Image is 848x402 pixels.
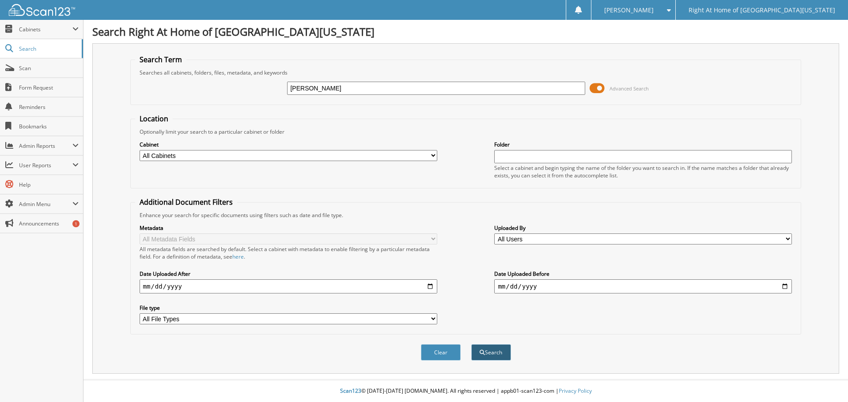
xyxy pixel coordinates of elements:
button: Clear [421,344,461,361]
span: Bookmarks [19,123,79,130]
img: scan123-logo-white.svg [9,4,75,16]
span: Scan123 [340,387,361,394]
div: Select a cabinet and begin typing the name of the folder you want to search in. If the name match... [494,164,792,179]
div: Enhance your search for specific documents using filters such as date and file type. [135,211,797,219]
span: Cabinets [19,26,72,33]
legend: Additional Document Filters [135,197,237,207]
label: Date Uploaded Before [494,270,792,278]
span: Help [19,181,79,188]
div: All metadata fields are searched by default. Select a cabinet with metadata to enable filtering b... [140,245,437,260]
span: User Reports [19,162,72,169]
span: Admin Menu [19,200,72,208]
span: Admin Reports [19,142,72,150]
span: Advanced Search [609,85,649,92]
label: Cabinet [140,141,437,148]
label: File type [140,304,437,312]
button: Search [471,344,511,361]
span: Right At Home of [GEOGRAPHIC_DATA][US_STATE] [689,8,835,13]
div: 1 [72,220,79,227]
input: start [140,279,437,293]
span: Reminders [19,103,79,111]
input: end [494,279,792,293]
div: Searches all cabinets, folders, files, metadata, and keywords [135,69,797,76]
label: Metadata [140,224,437,232]
span: Search [19,45,77,53]
span: Scan [19,64,79,72]
h1: Search Right At Home of [GEOGRAPHIC_DATA][US_STATE] [92,24,839,39]
label: Uploaded By [494,224,792,232]
div: © [DATE]-[DATE] [DOMAIN_NAME]. All rights reserved | appb01-scan123-com | [83,380,848,402]
a: Privacy Policy [559,387,592,394]
span: [PERSON_NAME] [604,8,654,13]
div: Optionally limit your search to a particular cabinet or folder [135,128,797,135]
span: Announcements [19,220,79,227]
label: Date Uploaded After [140,270,437,278]
label: Folder [494,141,792,148]
legend: Location [135,114,173,124]
a: here [232,253,244,260]
span: Form Request [19,84,79,91]
legend: Search Term [135,55,186,64]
